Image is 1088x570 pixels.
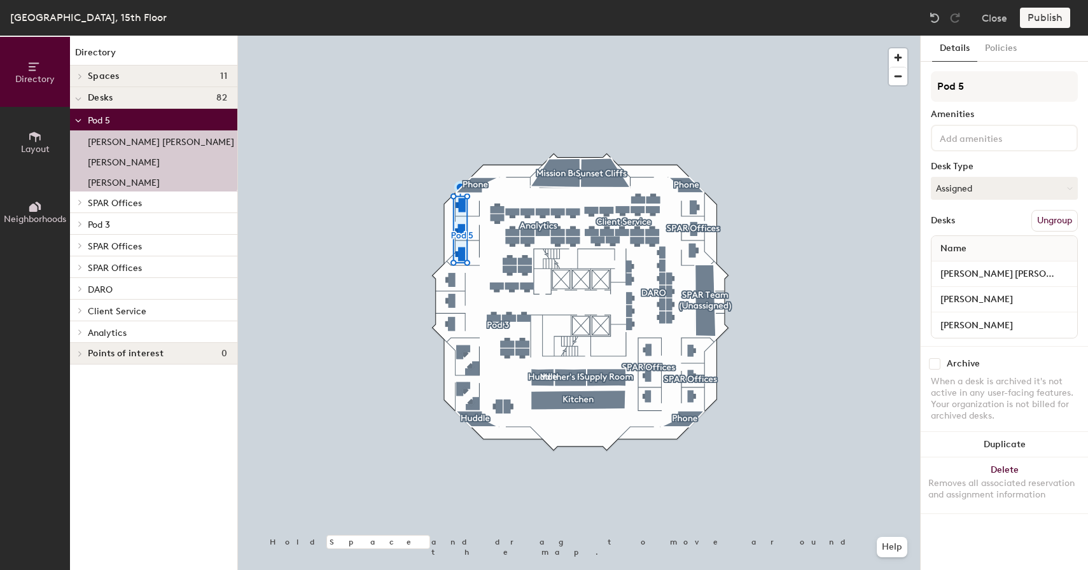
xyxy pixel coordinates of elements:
span: Layout [21,144,50,155]
h1: Directory [70,46,237,66]
button: Ungroup [1031,210,1078,232]
span: 0 [221,349,227,359]
span: Pod 5 [88,115,110,126]
span: Points of interest [88,349,164,359]
span: 11 [220,71,227,81]
span: Client Service [88,306,146,317]
input: Unnamed desk [934,265,1075,283]
div: Archive [947,359,980,369]
div: When a desk is archived it's not active in any user-facing features. Your organization is not bil... [931,376,1078,422]
button: Policies [977,36,1024,62]
button: DeleteRemoves all associated reservation and assignment information [921,457,1088,513]
div: [GEOGRAPHIC_DATA], 15th Floor [10,10,167,25]
span: Spaces [88,71,120,81]
span: 82 [216,93,227,103]
span: SPAR Offices [88,263,142,274]
img: Redo [949,11,961,24]
input: Add amenities [937,130,1052,145]
span: Pod 3 [88,219,110,230]
div: Desks [931,216,955,226]
div: Desk Type [931,162,1078,172]
input: Unnamed desk [934,316,1075,334]
p: [PERSON_NAME] [PERSON_NAME] [88,133,234,148]
span: Name [934,237,973,260]
span: Neighborhoods [4,214,66,225]
button: Duplicate [921,432,1088,457]
p: [PERSON_NAME] [88,174,160,188]
button: Assigned [931,177,1078,200]
span: Analytics [88,328,127,338]
img: Undo [928,11,941,24]
input: Unnamed desk [934,291,1075,309]
span: SPAR Offices [88,241,142,252]
button: Help [877,537,907,557]
span: SPAR Offices [88,198,142,209]
div: Removes all associated reservation and assignment information [928,478,1080,501]
span: DARO [88,284,113,295]
button: Details [932,36,977,62]
p: [PERSON_NAME] [88,153,160,168]
div: Amenities [931,109,1078,120]
span: Desks [88,93,113,103]
button: Close [982,8,1007,28]
span: Directory [15,74,55,85]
